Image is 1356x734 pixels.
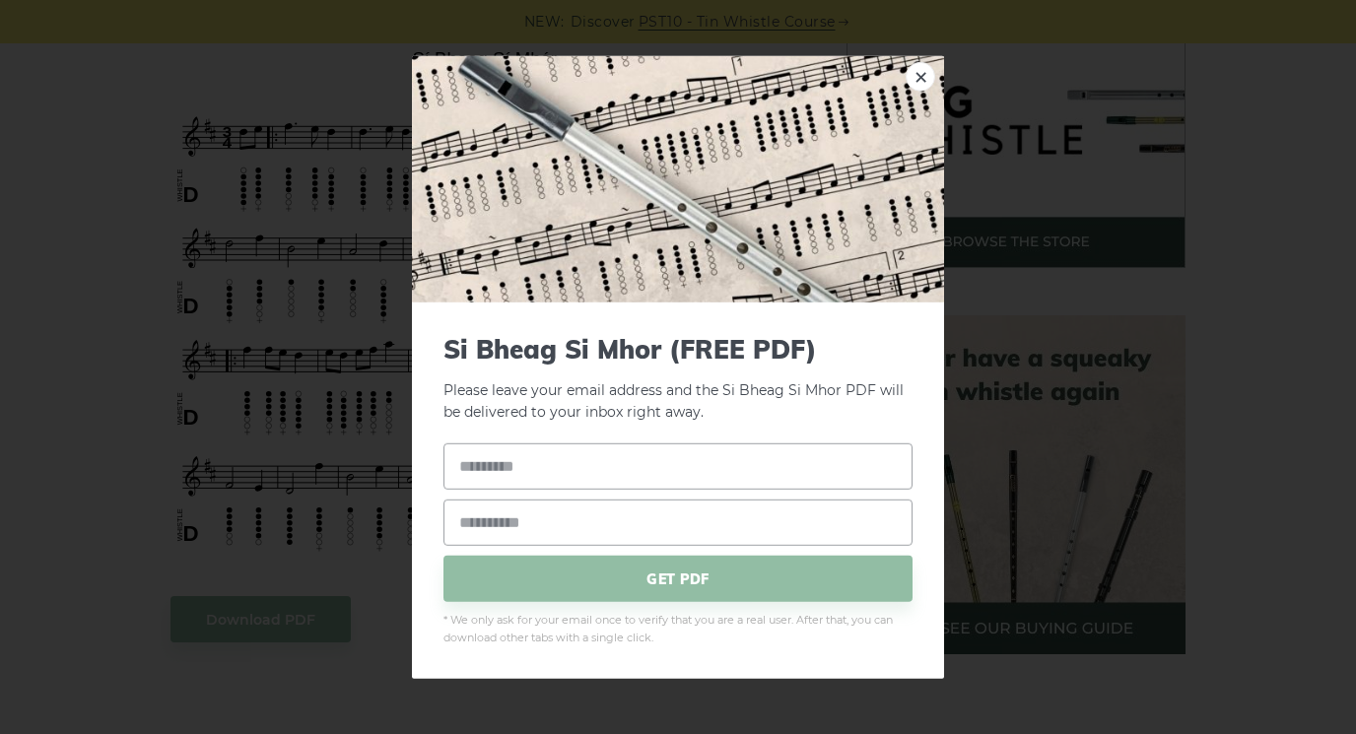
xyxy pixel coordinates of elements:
img: Tin Whistle Tab Preview [412,55,944,301]
span: GET PDF [443,556,913,602]
span: * We only ask for your email once to verify that you are a real user. After that, you can downloa... [443,612,913,647]
a: × [906,61,935,91]
p: Please leave your email address and the Si­ Bheag Si­ Mhor PDF will be delivered to your inbox ri... [443,333,913,424]
span: Si­ Bheag Si­ Mhor (FREE PDF) [443,333,913,364]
